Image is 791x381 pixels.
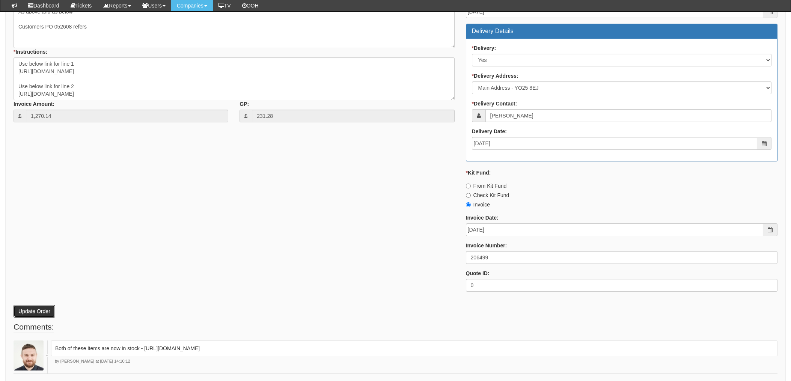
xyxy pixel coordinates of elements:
label: Invoice Number: [466,242,507,249]
legend: Comments: [14,321,54,333]
button: Update Order [14,305,55,318]
label: Invoice Date: [466,214,499,221]
label: Delivery Date: [472,128,507,135]
label: Invoice Amount: [14,100,54,108]
label: Check Kit Fund [466,191,509,199]
p: by [PERSON_NAME] at [DATE] 14:10:12 [51,358,777,364]
label: From Kit Fund [466,182,507,190]
textarea: Use below link for line 1 [URL][DOMAIN_NAME] Use below link for line 2 [URL][DOMAIN_NAME] [14,57,455,100]
label: Kit Fund: [466,169,491,176]
label: Instructions: [14,48,47,56]
label: GP: [240,100,249,108]
input: Invoice [466,202,471,207]
textarea: As above and as below Customers PO 052608 refers [14,5,455,48]
img: Brad Guiness [14,340,44,370]
label: Delivery Contact: [472,100,517,107]
input: From Kit Fund [466,184,471,188]
label: Invoice [466,201,490,208]
label: Delivery: [472,44,496,52]
input: Check Kit Fund [466,193,471,198]
h3: Delivery Details [472,28,771,35]
p: Both of these items are now in stock - [URL][DOMAIN_NAME] [55,345,773,352]
label: Quote ID: [466,270,490,277]
label: Delivery Address: [472,72,518,80]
